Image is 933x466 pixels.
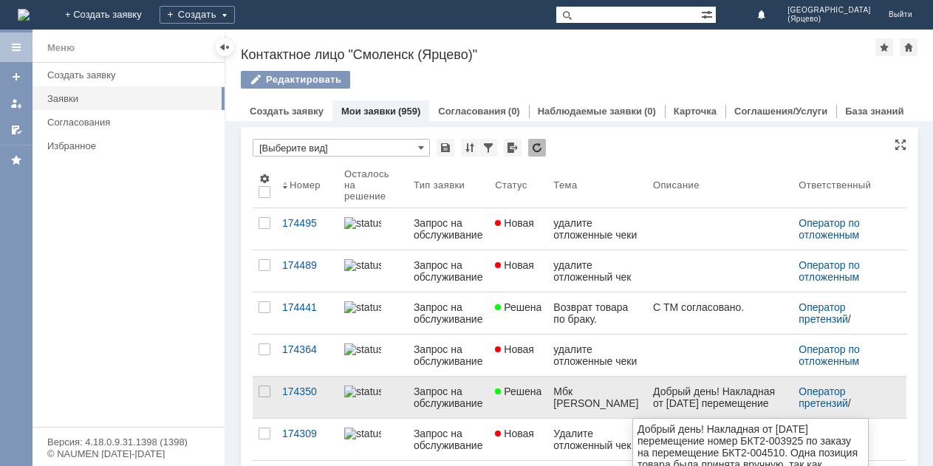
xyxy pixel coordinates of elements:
div: Номер [290,179,321,191]
a: statusbar-100 (1).png [338,250,408,292]
div: Меню [47,39,75,57]
span: (Ярцево) [787,15,871,24]
a: Новая [489,419,547,460]
a: Запрос на обслуживание [408,292,489,334]
a: 174441 [276,292,338,334]
div: Ответственный [799,179,871,191]
div: / [799,343,889,367]
span: Настройки [259,173,270,185]
div: удалите отложенные чеки [553,343,641,367]
div: Скрыть меню [216,38,233,56]
div: Сортировка... [461,139,479,157]
div: Заявки [47,93,216,104]
div: 174495 [282,217,332,229]
th: Номер [276,162,338,208]
a: Оператор по отложенным чекам [799,343,863,379]
span: [GEOGRAPHIC_DATA] [787,6,871,15]
a: удалите отложенный чек [547,250,647,292]
a: Наблюдаемые заявки [538,106,642,117]
div: Запрос на обслуживание [414,301,483,325]
div: Обновлять список [528,139,546,157]
div: Мбк [PERSON_NAME] неправильно принятая позиция товара. [553,386,641,409]
a: Оператор по отложенным чекам [799,259,863,295]
a: Мбк [PERSON_NAME] неправильно принятая позиция товара. [547,377,647,418]
th: Тип заявки [408,162,489,208]
span: Решена [495,301,541,313]
div: Запрос на обслуживание [414,259,483,283]
a: statusbar-100 (1).png [338,208,408,250]
div: Контактное лицо "Смоленск (Ярцево)" [241,47,875,62]
div: Создать заявку [47,69,216,80]
a: 174350 [276,377,338,418]
a: Мои заявки [4,92,28,115]
a: Создать заявку [4,65,28,89]
a: Согласования [438,106,506,117]
img: statusbar-100 (1).png [344,217,381,229]
div: Тема [553,179,577,191]
th: Ответственный [793,162,895,208]
a: Запрос на обслуживание [408,335,489,376]
div: Статус [495,179,527,191]
a: Создать заявку [250,106,324,117]
img: statusbar-100 (1).png [344,259,381,271]
div: 174364 [282,343,332,355]
div: 174441 [282,301,332,313]
a: Мои заявки [341,106,396,117]
div: (0) [644,106,656,117]
a: Карточка [674,106,717,117]
a: Создать заявку [41,64,222,86]
a: Запрос на обслуживание [408,419,489,460]
a: Новая [489,335,547,376]
a: Оператор претензий [799,386,848,409]
div: Запрос на обслуживание [414,386,483,409]
div: / [799,301,889,325]
img: statusbar-100 (1).png [344,301,381,313]
a: 174309 [276,419,338,460]
div: © NAUMEN [DATE]-[DATE] [47,449,210,459]
div: Удалите отложенный чек. [553,428,641,451]
span: Новая [495,217,534,229]
img: statusbar-100 (1).png [344,386,381,397]
a: Решена [489,292,547,334]
a: Решена [489,377,547,418]
span: Решена [495,386,541,397]
div: 174489 [282,259,332,271]
a: Оператор претензий [799,301,848,325]
div: (0) [508,106,520,117]
a: Согласования [41,111,222,134]
div: 174350 [282,386,332,397]
a: Запрос на обслуживание [408,250,489,292]
div: / [799,217,889,241]
div: Запрос на обслуживание [414,343,483,367]
a: Новая [489,208,547,250]
div: Версия: 4.18.0.9.31.1398 (1398) [47,437,210,447]
div: Описание [653,179,700,191]
a: Новая [489,250,547,292]
div: Согласования [47,117,216,128]
a: 174495 [276,208,338,250]
div: Возврат товара по браку. [553,301,641,325]
img: logo [18,9,30,21]
a: Возврат товара по браку. [547,292,647,334]
a: удалите отложенные чеки [547,208,647,250]
div: (959) [398,106,420,117]
div: Сделать домашней страницей [900,38,917,56]
th: Статус [489,162,547,208]
a: statusbar-100 (1).png [338,419,408,460]
span: Новая [495,428,534,439]
a: 174364 [276,335,338,376]
a: Удалите отложенный чек. [547,419,647,460]
a: Запрос на обслуживание [408,208,489,250]
div: Запрос на обслуживание [414,428,483,451]
a: Заявки [41,87,222,110]
div: Избранное [47,140,199,151]
div: 174309 [282,428,332,439]
div: Добавить в избранное [875,38,893,56]
div: удалите отложенный чек [553,259,641,283]
a: statusbar-100 (1).png [338,377,408,418]
span: Новая [495,343,534,355]
a: Мои согласования [4,118,28,142]
span: Расширенный поиск [701,7,716,21]
div: На всю страницу [895,139,906,151]
div: удалите отложенные чеки [553,217,641,241]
